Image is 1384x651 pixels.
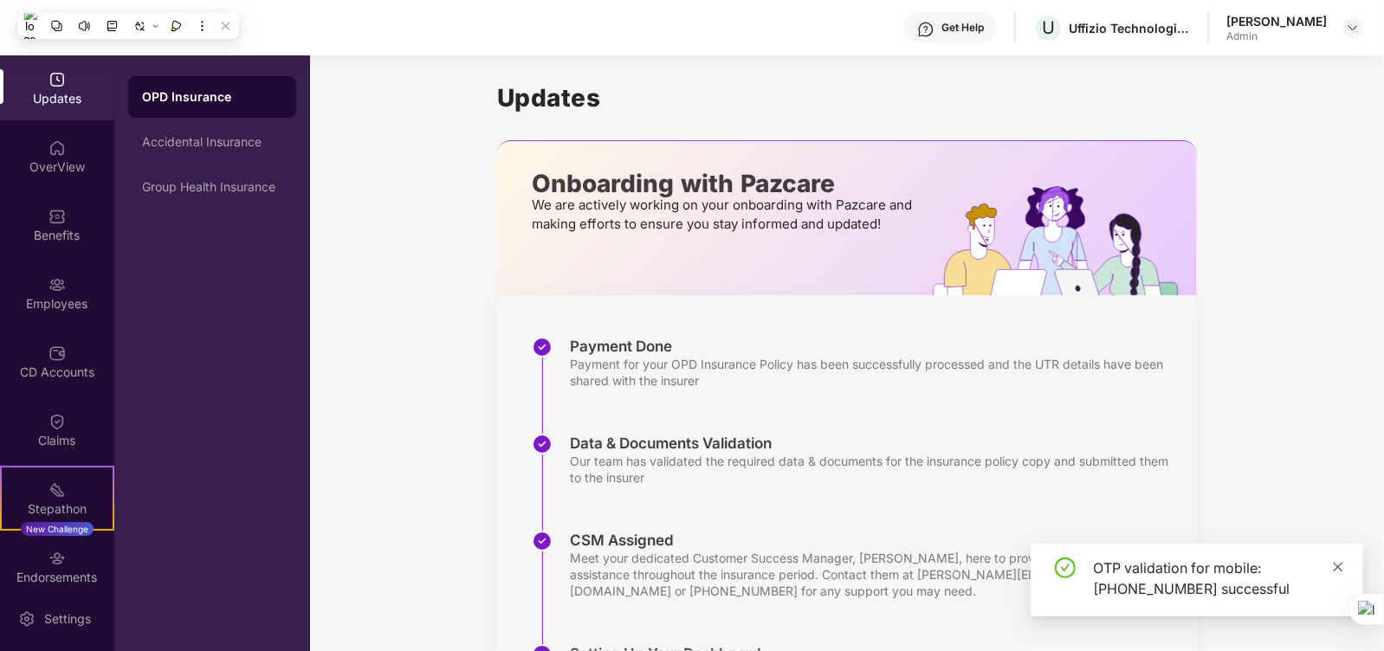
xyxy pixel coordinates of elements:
[570,434,1180,453] div: Data & Documents Validation
[49,208,66,225] img: svg+xml;base64,PHN2ZyBpZD0iQmVuZWZpdHMiIHhtbG5zPSJodHRwOi8vd3d3LnczLm9yZy8yMDAwL3N2ZyIgd2lkdGg9Ij...
[497,83,1197,113] h1: Updates
[570,453,1180,486] div: Our team has validated the required data & documents for the insurance policy copy and submitted ...
[142,88,282,106] div: OPD Insurance
[49,71,66,88] img: svg+xml;base64,PHN2ZyBpZD0iVXBkYXRlZCIgeG1sbnM9Imh0dHA6Ly93d3cudzMub3JnLzIwMDAvc3ZnIiB3aWR0aD0iMj...
[941,21,984,35] div: Get Help
[49,481,66,499] img: svg+xml;base64,PHN2ZyB4bWxucz0iaHR0cDovL3d3dy53My5vcmcvMjAwMC9zdmciIHdpZHRoPSIyMSIgaGVpZ2h0PSIyMC...
[49,276,66,293] img: svg+xml;base64,PHN2ZyBpZD0iRW1wbG95ZWVzIiB4bWxucz0iaHR0cDovL3d3dy53My5vcmcvMjAwMC9zdmciIHdpZHRoPS...
[1346,21,1360,35] img: svg+xml;base64,PHN2ZyBpZD0iRHJvcGRvd24tMzJ4MzIiIHhtbG5zPSJodHRwOi8vd3d3LnczLm9yZy8yMDAwL3N2ZyIgd2...
[1055,558,1076,578] span: check-circle
[532,434,553,454] img: svg+xml;base64,PHN2ZyBpZD0iU3RlcC1Eb25lLTMyeDMyIiB4bWxucz0iaHR0cDovL3d3dy53My5vcmcvMjAwMC9zdmciIH...
[917,21,935,38] img: svg+xml;base64,PHN2ZyBpZD0iSGVscC0zMngzMiIgeG1sbnM9Imh0dHA6Ly93d3cudzMub3JnLzIwMDAvc3ZnIiB3aWR0aD...
[142,135,282,149] div: Accidental Insurance
[1332,561,1344,573] span: close
[532,337,553,358] img: svg+xml;base64,PHN2ZyBpZD0iU3RlcC1Eb25lLTMyeDMyIiB4bWxucz0iaHR0cDovL3d3dy53My5vcmcvMjAwMC9zdmciIH...
[39,610,96,628] div: Settings
[49,550,66,567] img: svg+xml;base64,PHN2ZyBpZD0iRW5kb3JzZW1lbnRzIiB4bWxucz0iaHR0cDovL3d3dy53My5vcmcvMjAwMC9zdmciIHdpZH...
[1093,558,1342,599] div: OTP validation for mobile: [PHONE_NUMBER] successful
[570,337,1180,356] div: Payment Done
[1069,20,1190,36] div: Uffizio Technologies Private Limited
[49,413,66,430] img: svg+xml;base64,PHN2ZyBpZD0iQ2xhaW0iIHhtbG5zPSJodHRwOi8vd3d3LnczLm9yZy8yMDAwL3N2ZyIgd2lkdGg9IjIwIi...
[1226,29,1327,43] div: Admin
[49,345,66,362] img: svg+xml;base64,PHN2ZyBpZD0iQ0RfQWNjb3VudHMiIGRhdGEtbmFtZT0iQ0QgQWNjb3VudHMiIHhtbG5zPSJodHRwOi8vd3...
[570,550,1180,599] div: Meet your dedicated Customer Success Manager, [PERSON_NAME], here to provide updates and assistan...
[142,180,282,194] div: Group Health Insurance
[933,186,1197,295] img: hrOnboarding
[532,196,917,234] p: We are actively working on your onboarding with Pazcare and making efforts to ensure you stay inf...
[1226,13,1327,29] div: [PERSON_NAME]
[532,531,553,551] img: svg+xml;base64,PHN2ZyBpZD0iU3RlcC1Eb25lLTMyeDMyIiB4bWxucz0iaHR0cDovL3d3dy53My5vcmcvMjAwMC9zdmciIH...
[18,610,36,628] img: svg+xml;base64,PHN2ZyBpZD0iU2V0dGluZy0yMHgyMCIgeG1sbnM9Imh0dHA6Ly93d3cudzMub3JnLzIwMDAvc3ZnIiB3aW...
[532,176,917,191] p: Onboarding with Pazcare
[570,531,1180,550] div: CSM Assigned
[570,356,1180,389] div: Payment for your OPD Insurance Policy has been successfully processed and the UTR details have be...
[2,500,113,518] div: Stepathon
[1042,17,1055,38] span: U
[21,522,94,536] div: New Challenge
[49,139,66,157] img: svg+xml;base64,PHN2ZyBpZD0iSG9tZSIgeG1sbnM9Imh0dHA6Ly93d3cudzMub3JnLzIwMDAvc3ZnIiB3aWR0aD0iMjAiIG...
